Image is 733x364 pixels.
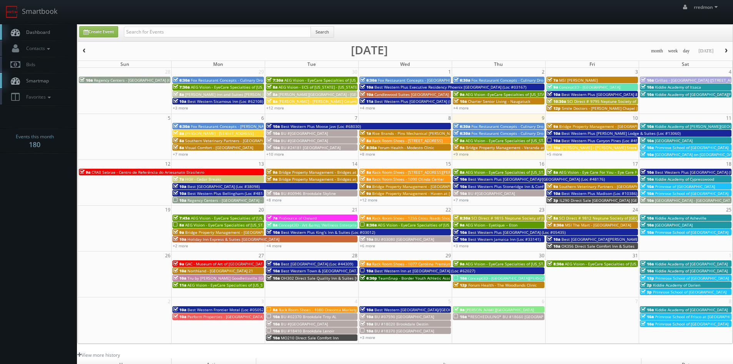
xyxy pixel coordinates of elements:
span: SCI Direct # 9795 Neptune Society of Chico [567,99,647,104]
span: Primrose School of [GEOGRAPHIC_DATA] [655,230,728,235]
span: 7:30a [267,77,283,83]
span: 10a [267,335,280,341]
span: AEG Vision - Eyetique – Eton [466,222,518,228]
span: Sat [682,61,689,67]
span: 10a [641,184,654,189]
span: Fox Restaurant Concepts - [GEOGRAPHIC_DATA] - [GEOGRAPHIC_DATA] [378,77,506,83]
span: Rise Brands - Pins Mechanical [PERSON_NAME] [372,131,459,136]
span: Visual Comfort - [GEOGRAPHIC_DATA] [185,145,253,150]
span: Northland - [GEOGRAPHIC_DATA] 21 [187,268,253,273]
span: *RESCHEDULING* BU #18660 [GEOGRAPHIC_DATA] [GEOGRAPHIC_DATA] [468,314,601,319]
span: 8:30a [360,222,377,228]
span: Rack Room Shoes - [STREET_ADDRESS] [372,138,442,143]
span: 6:30a [173,124,190,129]
span: Kiddie Academy of Cypresswood [655,176,714,182]
span: Best Western Plus [PERSON_NAME] Lodge & Suites (Loc #13060) [561,131,681,136]
span: 12p [454,282,467,288]
span: 10a [454,237,467,242]
span: 10a [454,314,467,319]
h2: [DATE] [351,46,388,54]
span: Primrose of [GEOGRAPHIC_DATA] [655,184,715,189]
span: 10a [360,84,373,90]
a: +5 more [547,151,562,157]
span: 10a [641,77,654,83]
a: +2 more [173,243,188,248]
span: AEG Vision -EyeCare Specialties of [US_STATE] – Eyes On Sammamish [466,92,593,97]
span: TeamSnap - Border Youth Athletic Association [378,275,464,281]
span: [GEOGRAPHIC_DATA] [655,222,693,228]
span: 10a [360,92,373,97]
span: [PERSON_NAME][GEOGRAPHIC_DATA] [466,307,534,312]
span: 10a [454,184,467,189]
a: +4 more [266,243,282,248]
span: 10a [641,314,654,319]
span: 10a [173,99,186,104]
span: Bridge Property Management - Bridges at [GEOGRAPHIC_DATA] [279,176,395,182]
span: 10a [173,275,186,281]
span: Favorites [22,94,53,100]
span: 6:30a [454,124,470,129]
span: 10a [641,152,654,157]
span: 10a [360,268,373,273]
span: 10a [267,131,280,136]
span: 8a [173,222,184,228]
span: Perform Properties - [GEOGRAPHIC_DATA] [187,314,264,319]
span: 10a [547,92,560,97]
span: 10a [267,124,280,129]
span: 6:30p [360,275,377,281]
span: Fox Restaurant Concepts - Culinary Dropout - [GEOGRAPHIC_DATA] [191,77,312,83]
span: BU #[GEOGRAPHIC_DATA] [281,138,328,143]
span: 10a [267,314,280,319]
span: 9a [360,191,371,196]
span: Bids [22,61,35,68]
span: Mon [213,61,223,67]
button: day [680,46,693,56]
a: View more history [77,352,120,358]
span: 11a [360,99,373,104]
span: AEG Vision - EyeCare Specialties of [US_STATE] – Family Vision Care Center [185,222,322,228]
span: 7a [547,77,558,83]
span: Smile Doctors - [PERSON_NAME] Chapel [PERSON_NAME] Orthodontics [562,106,692,111]
span: 8a [360,138,371,143]
span: Tue [307,61,316,67]
span: 10a [267,261,280,267]
span: 8a [267,84,277,90]
a: +3 more [173,105,188,111]
span: 10a [547,243,560,249]
span: 10:30a [547,99,566,104]
span: 10a [454,99,467,104]
span: Dashboard [22,29,50,35]
span: 9a [547,184,558,189]
span: BU #[GEOGRAPHIC_DATA] [281,321,328,327]
span: Kiddie Academy of [GEOGRAPHIC_DATA] [655,307,728,312]
span: 9a [454,138,464,143]
span: 8a [360,169,371,175]
span: AEG Vision - Eye Care For You – Eye Care For You ([PERSON_NAME]) [559,169,683,175]
span: 10a [267,230,280,235]
span: ProSource of Oxnard [279,215,317,221]
span: 7a [173,176,184,182]
span: 8a [267,92,277,97]
span: 9a [360,184,371,189]
span: 3p [641,289,652,295]
span: Rack Room Shoes - 1080 Oneonta Marketplace [279,307,365,312]
span: 10a [267,328,280,334]
span: Best [GEOGRAPHIC_DATA] (Loc #38098) [187,184,260,189]
span: Best Western Plus Bellingham (Loc #48188) [187,191,269,196]
span: Candlewood Suites [GEOGRAPHIC_DATA] [GEOGRAPHIC_DATA] [374,92,488,97]
span: BU #24181 [GEOGRAPHIC_DATA] [281,145,341,150]
span: 10a [360,237,373,242]
span: Best Western Plus [GEOGRAPHIC_DATA] &amp; Suites (Loc #44475) [561,92,685,97]
span: Fox Restaurant Concepts - [PERSON_NAME][GEOGRAPHIC_DATA] [191,124,308,129]
span: 8a [454,169,464,175]
span: AEG Vision - EyeCare Specialties of [US_STATE] – [PERSON_NAME] Eye Clinic [284,77,424,83]
span: [PERSON_NAME] - [PERSON_NAME] Columbus Circle [279,99,374,104]
span: Kiddie Academy of Itsaca [655,84,701,90]
span: Best Western Inn at [GEOGRAPHIC_DATA] (Loc #62027) [374,268,475,273]
span: 10a [454,275,467,281]
span: BU #18410 Brookdale Lenoir [281,328,334,334]
span: 9a [267,176,277,182]
span: 10a [641,215,654,221]
span: Fri [589,61,595,67]
span: 8a [360,215,371,221]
